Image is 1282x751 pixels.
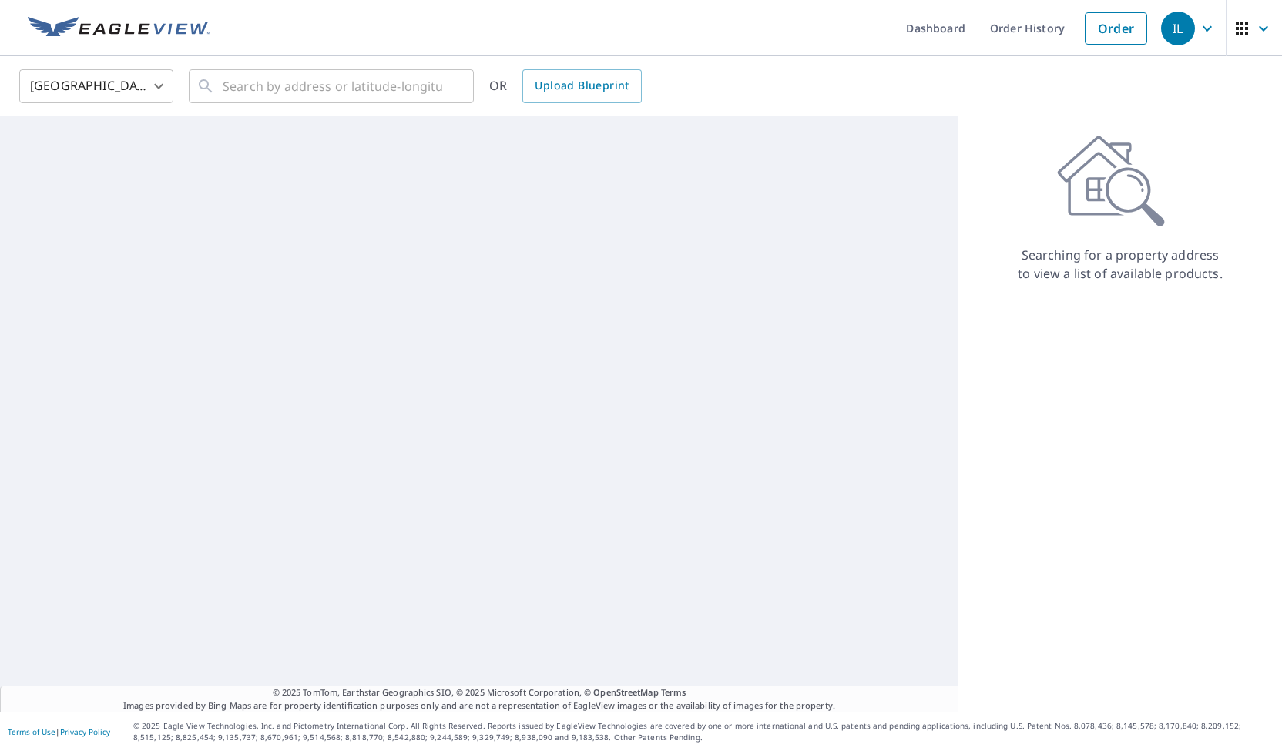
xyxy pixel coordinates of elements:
[223,65,442,108] input: Search by address or latitude-longitude
[133,720,1274,743] p: © 2025 Eagle View Technologies, Inc. and Pictometry International Corp. All Rights Reserved. Repo...
[489,69,642,103] div: OR
[535,76,629,96] span: Upload Blueprint
[8,726,55,737] a: Terms of Use
[522,69,641,103] a: Upload Blueprint
[593,686,658,698] a: OpenStreetMap
[1085,12,1147,45] a: Order
[273,686,686,699] span: © 2025 TomTom, Earthstar Geographics SIO, © 2025 Microsoft Corporation, ©
[1161,12,1195,45] div: IL
[661,686,686,698] a: Terms
[8,727,110,736] p: |
[28,17,210,40] img: EV Logo
[60,726,110,737] a: Privacy Policy
[19,65,173,108] div: [GEOGRAPHIC_DATA]
[1017,246,1223,283] p: Searching for a property address to view a list of available products.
